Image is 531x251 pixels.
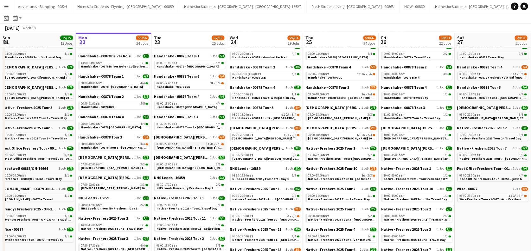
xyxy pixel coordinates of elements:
[459,113,527,120] a: 08:00-22:00BST3/3[DEMOGRAPHIC_DATA][PERSON_NAME] 2025 Tour 2 - 00848 - [GEOGRAPHIC_DATA]
[286,65,293,69] span: 1 Job
[5,96,111,100] span: Lady Garden 2025 Tour 2 - 00848 - Travel Day
[81,64,161,68] span: Handshake - 00878 Driver Role - Collection & Drop Off
[81,105,114,109] span: Handshake - 00878 KCL
[140,61,145,65] span: 1/1
[521,106,528,110] span: 3/3
[5,113,72,120] a: 10:00-15:00BST1/1Native - Freshers 2025 Tour 3 - Travel Day
[474,52,481,56] span: BST
[78,54,149,74] div: Handshake - 00878 Driver Role1 Job1/113:00-23:00BST1/1Handshake - 00878 Driver Role - Collection ...
[361,126,368,130] span: 1 Job
[232,116,313,120] span: Handshake - 00878 Tour 3 - Newcastle University Day 1
[134,115,141,119] span: 1 Job
[281,113,285,116] span: 9I
[457,85,501,90] span: Handshake - 00878 Tour 3
[384,92,451,100] a: 10:00-15:00BST1/1Handshake - 00878 Travel Day
[294,65,301,69] span: 4/4
[457,125,528,146] div: Native - Freshers 2025 Tour 21 Job1/110:00-15:00BST1/1Native - Freshers 2025 Tour 2 - Travel Day
[96,81,102,85] span: BST
[519,73,523,76] span: 3/4
[247,52,253,56] span: BST
[232,113,299,116] div: •
[230,105,273,110] span: Handshake - 00878 Tour 3
[210,54,217,58] span: 1 Job
[157,102,178,105] span: 08:00-18:00
[232,72,299,79] a: 09:00-00:00 (Thu)BST4/4Handshake - 00878 LSE
[232,55,287,59] span: Handshake - 00878 - Manchester Met
[157,105,217,109] span: Handshake - 00878 Leicester
[457,125,528,130] a: Native - Freshers 2025 Tour 21 Job1/1
[292,52,296,55] span: 4/4
[305,105,376,125] div: [DEMOGRAPHIC_DATA][PERSON_NAME] 2025 Tour 1 - 008481 Job3/308:00-18:00BST3/3[DEMOGRAPHIC_DATA][PE...
[308,75,342,80] span: Handshake - 00878 UCL
[5,73,26,76] span: 10:00-15:00
[230,65,275,69] span: Handshake - 00878 Team 2
[519,93,523,96] span: 4/4
[67,106,74,110] span: 1/1
[157,82,224,85] div: •
[154,94,225,114] div: Handshake - 00878 Team 41 Job4/408:00-18:00BST4/4Handshake - 00878 [GEOGRAPHIC_DATA]
[210,82,214,85] span: 3A
[140,122,145,125] span: 4/4
[216,82,221,85] span: 3/4
[308,72,375,79] a: 06:00-21:00BST1I4A•5/6Handshake - 00878 UCL
[157,122,224,129] a: 07:30-23:00BST4/4Handshake - 00878 Tour 3 - [GEOGRAPHIC_DATA]
[370,86,376,89] span: 3/4
[443,93,448,96] span: 1/1
[368,113,372,116] span: 3/3
[370,106,376,110] span: 3/3
[399,113,405,117] span: BST
[171,61,178,65] span: BST
[232,113,299,120] a: 08:00-18:00BST9I2A•3/4Handshake - 00878 Tour 3 - [GEOGRAPHIC_DATA] Day 1
[292,93,296,96] span: 1/1
[381,85,426,90] span: Handshake - 00878 Team 4
[154,114,225,135] div: Handshake - 00878 Tour 31 Job4/407:30-23:00BST4/4Handshake - 00878 Tour 3 - [GEOGRAPHIC_DATA]
[157,82,178,85] span: 09:00-19:00
[457,85,528,90] a: Handshake - 00878 Tour 31 Job4/4
[305,65,376,69] a: Handshake - 00878 Team 41 Job5/6
[3,105,74,125] div: Native - Freshers 2025 Tour 31 Job1/110:00-15:00BST1/1Native - Freshers 2025 Tour 3 - Travel Day
[384,72,451,79] a: 08:00-18:00BST4/4Handshake - 00878 Bath
[157,125,229,129] span: Handshake - 00878 Tour 3 - Leeds University
[59,126,66,130] span: 1 Job
[5,113,26,116] span: 10:00-15:00
[521,86,528,89] span: 4/4
[3,125,74,146] div: Native - Freshers 2025 Tour 61 Job1/110:00-15:00BST1/1Native - Freshers 2025 Tour 6 - Travel Day
[78,114,149,135] div: Handshake - 00878 Team 41 Job4/408:00-23:00BST4/4Handshake - 00878 [GEOGRAPHIC_DATA]
[308,52,329,55] span: 08:00-23:00
[457,105,512,110] span: Lady Garden 2025 Tour 2 - 00848
[513,86,520,89] span: 1 Job
[381,44,452,65] div: Handshake - 00878 Team 11 Job2/209:00-19:00BST2/2Handshake - 00878 - Travel Day
[361,93,365,96] span: 2A
[286,113,289,116] span: 2A
[384,93,405,96] span: 10:00-15:00
[67,65,74,69] span: 1/1
[81,85,143,89] span: Handshake - 00878 - Manchester
[305,85,376,90] a: Handshake - 00878 Tour 31 Job3/4
[78,74,149,79] a: Handshake - 00878 Team 11 Job4/4
[399,0,430,13] button: NOW - 00860
[3,85,57,90] span: Lady Garden 2025 Tour 2 - 00848
[399,92,405,96] span: BST
[474,72,481,76] span: BST
[247,92,253,96] span: BST
[323,92,329,96] span: BST
[292,73,296,76] span: 4/4
[179,0,306,13] button: Homes for Students - [GEOGRAPHIC_DATA] - [GEOGRAPHIC_DATA]-16627
[381,125,452,130] a: [DEMOGRAPHIC_DATA][PERSON_NAME] 2025 Tour 1 - 008481 Job1/1
[171,122,178,126] span: BST
[81,81,148,88] a: 08:00-18:00BST4/4Handshake - 00878 - [GEOGRAPHIC_DATA]
[381,85,452,105] div: Handshake - 00878 Team 41 Job1/110:00-15:00BST1/1Handshake - 00878 Travel Day
[65,52,69,55] span: 1/1
[457,105,528,125] div: [DEMOGRAPHIC_DATA][PERSON_NAME] 2025 Tour 2 - 008481 Job3/308:00-22:00BST3/3[DEMOGRAPHIC_DATA][PE...
[368,52,372,55] span: 4/4
[157,85,190,89] span: Handshake - 00878 LSE
[78,94,124,99] span: Handshake - 00878 Team 2
[3,65,57,69] span: Lady Garden 2025 Tour 1 - 00848
[20,72,26,76] span: BST
[78,54,149,58] a: Handshake - 00878 Driver Role1 Job1/1
[81,61,148,68] a: 13:00-23:00BST1/1Handshake - 00878 Driver Role - Collection & Drop Off
[5,116,67,120] span: Native - Freshers 2025 Tour 3 - Travel Day
[519,52,523,55] span: 1/1
[308,73,375,76] div: •
[81,61,102,65] span: 13:00-23:00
